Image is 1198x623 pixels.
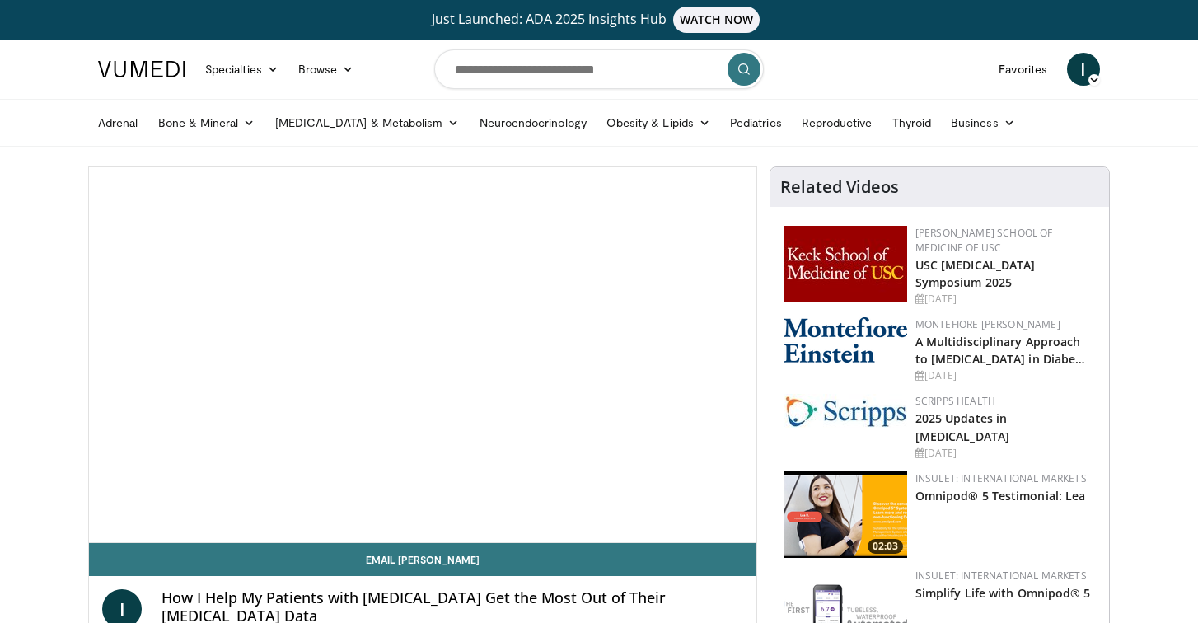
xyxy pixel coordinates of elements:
[88,106,148,139] a: Adrenal
[915,410,1009,443] a: 2025 Updates in [MEDICAL_DATA]
[597,106,720,139] a: Obesity & Lipids
[915,317,1060,331] a: Montefiore [PERSON_NAME]
[784,471,907,558] img: 85ac4157-e7e8-40bb-9454-b1e4c1845598.png.150x105_q85_crop-smart_upscale.png
[148,106,265,139] a: Bone & Mineral
[784,471,907,558] a: 02:03
[101,7,1097,33] a: Just Launched: ADA 2025 Insights HubWATCH NOW
[784,226,907,302] img: 7b941f1f-d101-407a-8bfa-07bd47db01ba.png.150x105_q85_autocrop_double_scale_upscale_version-0.2.jpg
[784,394,907,428] img: c9f2b0b7-b02a-4276-a72a-b0cbb4230bc1.jpg.150x105_q85_autocrop_double_scale_upscale_version-0.2.jpg
[784,317,907,363] img: b0142b4c-93a1-4b58-8f91-5265c282693c.png.150x105_q85_autocrop_double_scale_upscale_version-0.2.png
[780,177,899,197] h4: Related Videos
[434,49,764,89] input: Search topics, interventions
[288,53,364,86] a: Browse
[915,488,1086,504] a: Omnipod® 5 Testimonial: Lea
[915,292,1096,307] div: [DATE]
[195,53,288,86] a: Specialties
[720,106,792,139] a: Pediatrics
[470,106,597,139] a: Neuroendocrinology
[941,106,1025,139] a: Business
[89,543,756,576] a: Email [PERSON_NAME]
[89,167,756,543] video-js: Video Player
[915,368,1096,383] div: [DATE]
[915,446,1096,461] div: [DATE]
[792,106,882,139] a: Reproductive
[673,7,760,33] span: WATCH NOW
[265,106,470,139] a: [MEDICAL_DATA] & Metabolism
[98,61,185,77] img: VuMedi Logo
[915,394,995,408] a: Scripps Health
[915,334,1086,367] a: A Multidisciplinary Approach to [MEDICAL_DATA] in Diabe…
[915,257,1036,290] a: USC [MEDICAL_DATA] Symposium 2025
[915,585,1091,601] a: Simplify Life with Omnipod® 5
[868,539,903,554] span: 02:03
[915,226,1053,255] a: [PERSON_NAME] School of Medicine of USC
[989,53,1057,86] a: Favorites
[915,471,1087,485] a: Insulet: International Markets
[1067,53,1100,86] a: I
[882,106,942,139] a: Thyroid
[915,569,1087,583] a: Insulet: International Markets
